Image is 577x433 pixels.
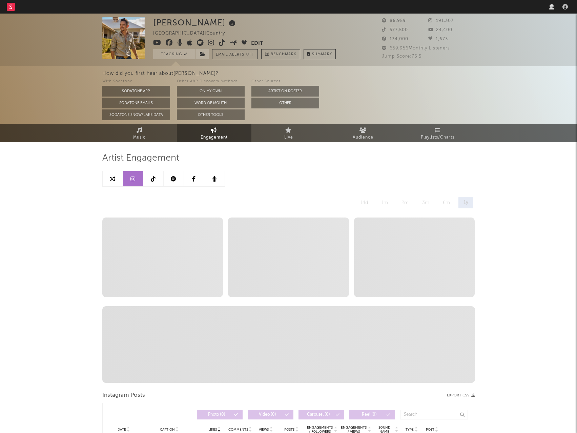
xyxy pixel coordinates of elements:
[382,19,406,23] span: 86,959
[406,428,414,432] span: Type
[133,133,146,142] span: Music
[303,413,334,417] span: Carousel ( 0 )
[382,28,408,32] span: 577,500
[252,413,283,417] span: Video ( 0 )
[177,124,251,142] a: Engagement
[251,78,319,86] div: Other Sources
[382,54,421,59] span: Jump Score: 76.5
[153,49,195,59] button: Tracking
[400,410,468,419] input: Search...
[102,154,179,162] span: Artist Engagement
[271,50,296,59] span: Benchmark
[284,133,293,142] span: Live
[312,53,332,56] span: Summary
[102,86,170,97] button: Sodatone App
[400,124,475,142] a: Playlists/Charts
[201,133,228,142] span: Engagement
[421,133,454,142] span: Playlists/Charts
[201,413,232,417] span: Photo ( 0 )
[212,49,258,59] button: Email AlertsOff
[438,197,455,208] div: 6m
[426,428,434,432] span: Post
[102,109,170,120] button: Sodatone Snowflake Data
[177,86,245,97] button: On My Own
[153,29,233,38] div: [GEOGRAPHIC_DATA] | Country
[261,49,300,59] a: Benchmark
[284,428,294,432] span: Posts
[396,197,414,208] div: 2m
[353,133,373,142] span: Audience
[118,428,126,432] span: Date
[177,109,245,120] button: Other Tools
[349,410,395,419] button: Reel(0)
[102,98,170,108] button: Sodatone Emails
[428,19,454,23] span: 191,307
[102,391,145,399] span: Instagram Posts
[376,197,393,208] div: 1m
[354,413,385,417] span: Reel ( 0 )
[160,428,175,432] span: Caption
[251,86,319,97] button: Artist on Roster
[177,78,245,86] div: Other A&R Discovery Methods
[298,410,344,419] button: Carousel(0)
[259,428,269,432] span: Views
[197,410,243,419] button: Photo(0)
[447,393,475,397] button: Export CSV
[153,17,237,28] div: [PERSON_NAME]
[228,428,248,432] span: Comments
[246,53,254,57] em: Off
[428,37,448,41] span: 1,673
[417,197,434,208] div: 3m
[251,98,319,108] button: Other
[382,37,408,41] span: 134,000
[304,49,336,59] button: Summary
[102,78,170,86] div: With Sodatone
[177,98,245,108] button: Word Of Mouth
[251,39,263,48] button: Edit
[458,197,473,208] div: 1y
[208,428,217,432] span: Likes
[382,46,450,50] span: 659,956 Monthly Listeners
[355,197,373,208] div: 14d
[326,124,400,142] a: Audience
[428,28,452,32] span: 24,400
[251,124,326,142] a: Live
[102,124,177,142] a: Music
[248,410,293,419] button: Video(0)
